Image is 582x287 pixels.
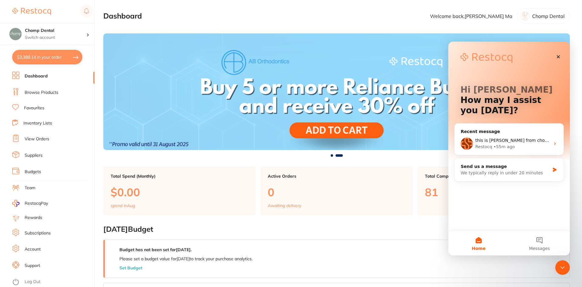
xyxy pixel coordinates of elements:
[12,50,82,64] button: $3,388.14 in your order
[23,205,37,209] span: Home
[12,200,48,207] a: RestocqPay
[448,42,570,255] iframe: Intercom live chat
[111,174,248,179] p: Total Spend (Monthly)
[25,73,48,79] a: Dashboard
[25,246,41,252] a: Account
[103,225,570,234] h2: [DATE] Budget
[119,247,191,252] strong: Budget has not been set for [DATE] .
[45,102,67,108] div: • 55m ago
[12,128,102,135] div: We typically reply in under 20 minutes
[260,166,413,216] a: Active Orders0Awaiting delivery
[103,33,570,150] img: Dashboard
[25,230,51,236] a: Subscriptions
[103,166,256,216] a: Total Spend (Monthly)$0.00spend inAug
[24,105,44,111] a: Favourites
[12,8,51,15] img: Restocq Logo
[12,200,19,207] img: RestocqPay
[105,10,115,21] div: Close
[27,96,218,101] span: this is [PERSON_NAME] from chomp dental. happy to have a chat now. [PHONE_NUMBER]
[555,260,570,275] iframe: Intercom live chat
[61,190,122,214] button: Messages
[6,117,115,140] div: Send us a messageWe typically reply in under 20 minutes
[9,28,22,40] img: Chomp Dental
[268,186,405,198] p: 0
[532,13,565,19] p: Chomp Dental
[425,186,563,198] p: 81
[25,279,40,285] a: Log Out
[425,174,563,179] p: Total Completed Orders
[111,186,248,198] p: $0.00
[25,90,58,96] a: Browse Products
[25,35,86,41] p: Switch account
[25,263,40,269] a: Support
[12,5,51,19] a: Restocq Logo
[25,28,86,34] h4: Chomp Dental
[25,152,43,159] a: Suppliers
[12,122,102,128] div: Send us a message
[268,203,301,208] p: Awaiting delivery
[25,136,49,142] a: View Orders
[25,185,35,191] a: Team
[418,166,570,216] a: Total Completed Orders81
[111,203,135,208] p: spend in Aug
[119,256,253,261] p: Please set a budget value for [DATE] to track your purchase analytics.
[119,265,142,270] button: Set Budget
[25,200,48,207] span: RestocqPay
[27,102,44,108] div: Restocq
[25,215,42,221] a: Rewards
[81,205,102,209] span: Messages
[25,169,41,175] a: Budgets
[23,120,52,126] a: Inventory Lists
[103,12,142,20] h2: Dashboard
[268,174,405,179] p: Active Orders
[430,13,512,19] p: Welcome back, [PERSON_NAME] Ma
[12,277,93,287] button: Log Out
